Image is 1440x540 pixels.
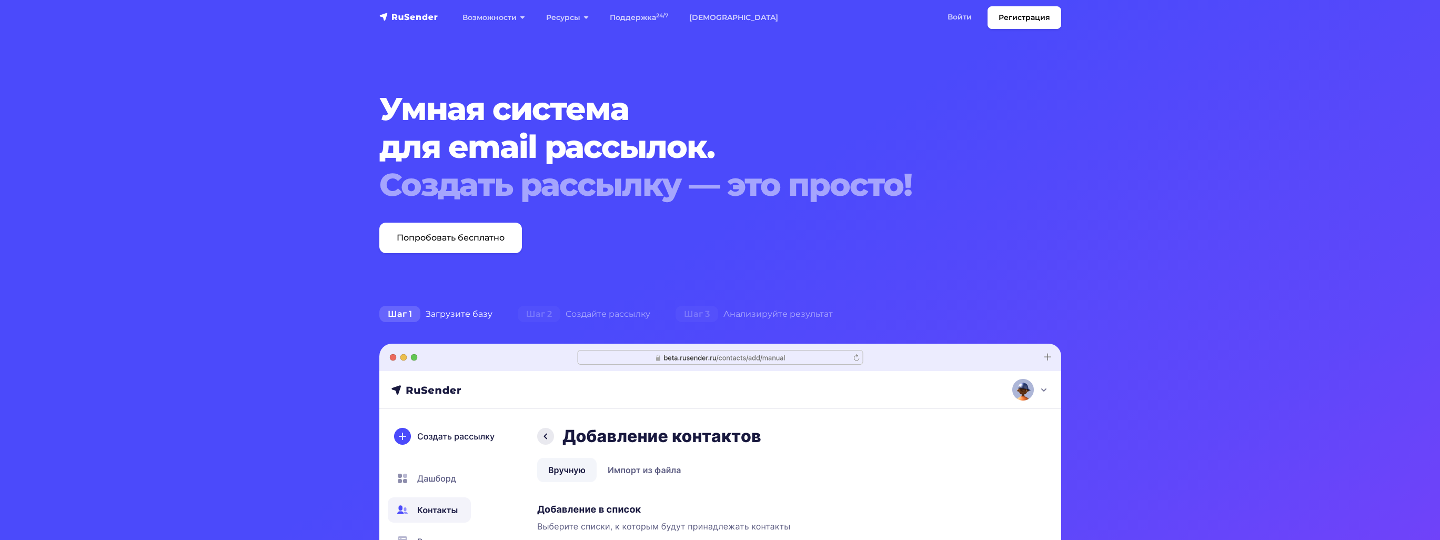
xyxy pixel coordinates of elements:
a: Попробовать бесплатно [379,223,522,253]
a: Возможности [452,7,536,28]
h1: Умная система для email рассылок. [379,90,1003,204]
a: Войти [937,6,982,28]
span: Шаг 1 [379,306,420,323]
a: Поддержка24/7 [599,7,679,28]
div: Анализируйте результат [663,304,845,325]
div: Создать рассылку — это просто! [379,166,1003,204]
img: RuSender [379,12,438,22]
a: [DEMOGRAPHIC_DATA] [679,7,789,28]
div: Загрузите базу [367,304,505,325]
sup: 24/7 [656,12,668,19]
span: Шаг 2 [518,306,560,323]
a: Регистрация [988,6,1061,29]
div: Создайте рассылку [505,304,663,325]
a: Ресурсы [536,7,599,28]
span: Шаг 3 [676,306,718,323]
